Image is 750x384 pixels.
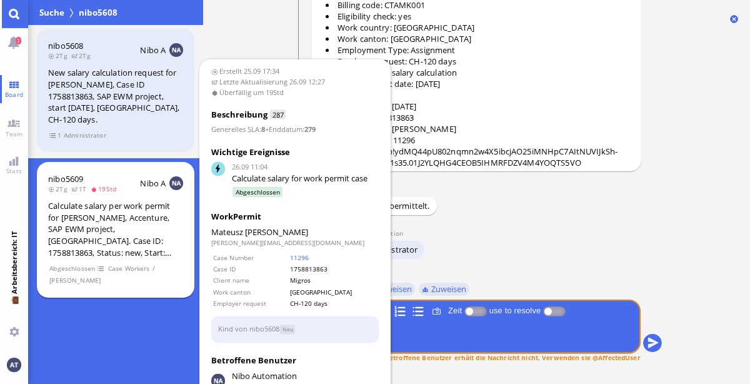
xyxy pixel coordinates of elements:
img: Du [7,358,21,371]
span: Case Workers [107,263,150,274]
li: Case Opened: [DATE] [326,101,634,112]
td: Client name [212,275,289,285]
span: Generelles SLA [211,124,259,134]
span: + [265,124,269,134]
p-inputswitch: Zeit aufgewendet [464,306,486,315]
span: Enddatum [269,124,302,134]
span: [PERSON_NAME] [245,226,308,238]
td: CH-120 days [289,298,377,308]
strong: 279 [304,124,316,134]
a: nibo5608 [48,40,83,51]
span: Überfällig um 19Std [211,87,379,98]
img: NA [169,176,183,190]
span: 2Tg [48,184,71,193]
td: Case ID [212,264,289,274]
span: Nibo A [140,44,166,56]
li: Status: new [326,89,634,101]
li: Work canton: [GEOGRAPHIC_DATA] [326,33,634,44]
label: Zeit [446,306,464,315]
span: 💼 Arbeitsbereich: IT [9,294,19,322]
td: Employer request [212,298,289,308]
td: 1758813863 [289,264,377,274]
a: 11296 [290,253,309,261]
span: 287 [270,110,285,119]
li: Case Initiator: [PERSON_NAME] [326,123,634,134]
li: Work country: [GEOGRAPHIC_DATA] [326,22,634,33]
span: Abgeschlossen [49,263,96,274]
span: Nibo A [140,178,166,189]
button: Zuweisen [418,282,469,296]
dd: [PERSON_NAME][EMAIL_ADDRESS][DOMAIN_NAME] [211,238,379,246]
span: 2 [16,37,21,44]
span: Board [2,90,26,99]
span: Beschreibung [211,109,267,120]
div: Calculate salary for work permit case [232,173,379,185]
strong: 8 [261,124,265,134]
div: New salary calculation request for [PERSON_NAME], Case ID 1758813863, SAP EWM project, start [DAT... [48,67,183,125]
li: Case ID: 1758813863 [326,112,634,123]
span: : [211,124,265,134]
li: Eligibility check: yes [326,11,634,22]
span: Team [2,129,26,138]
td: Migros [289,275,377,285]
span: [PERSON_NAME] [49,275,101,286]
h3: Betroffene Benutzer [211,354,379,366]
label: use to resolve [486,306,542,315]
span: nibo5608 [76,6,120,19]
span: Der betroffene Benutzer erhält die Nachricht nicht. Verwenden sie @AffectedUser [371,353,640,361]
li: OneDrive ID: b!ydMQ44pU802nqmn2w4X5ibcjAO25iMNHpC7AItNUVIJkSh-nGwkVRIpGRRP_1s35.01J2YLQHG4CEOB5IH... [326,146,634,168]
li: Employment Type: Assignment [326,44,634,56]
h3: Wichtige Ereignisse [211,146,379,159]
span: automation@nibo.ai [232,370,297,382]
span: / [152,263,156,274]
span: Stats [3,166,25,175]
span: 1T [71,184,91,193]
span: Administrator [63,130,106,141]
span: 2Tg [48,51,71,60]
span: 26.09 11:04 [232,162,379,173]
span: 19Std [91,184,120,193]
img: NA [169,43,183,57]
span: Erstellt 25.09 17:34 [211,66,379,77]
a: Kind von nibo5608 [218,324,279,333]
li: Request type: salary calculation [326,67,634,78]
div: Calculate salary per work permit for [PERSON_NAME], Accenture, SAP EWM project, [GEOGRAPHIC_DATA]... [48,200,183,258]
li: Employer request: CH-120 days [326,56,634,67]
button: Mir zuweisen [350,282,415,296]
li: Expected start date: [DATE] [326,78,634,89]
td: [GEOGRAPHIC_DATA] [289,286,377,296]
span: Suche [37,6,67,19]
span: 2Tg [71,51,94,60]
p-inputswitch: use to resolve [543,306,566,315]
li: Case Number: 11296 [326,134,634,146]
span: Mateusz [211,226,243,238]
td: Case Number [212,252,289,262]
span: Abgeschlossen [232,186,282,197]
span: 1 Elemente anzeigen [49,130,62,141]
span: Status [280,325,296,335]
a: nibo5609 [48,173,83,184]
span: Letzte Aktualisierung 26.09 12:27 [211,76,379,87]
li: Administrator [365,244,418,255]
td: Work canton [212,286,289,296]
span: : [265,124,316,134]
div: WorkPermit [211,211,379,223]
